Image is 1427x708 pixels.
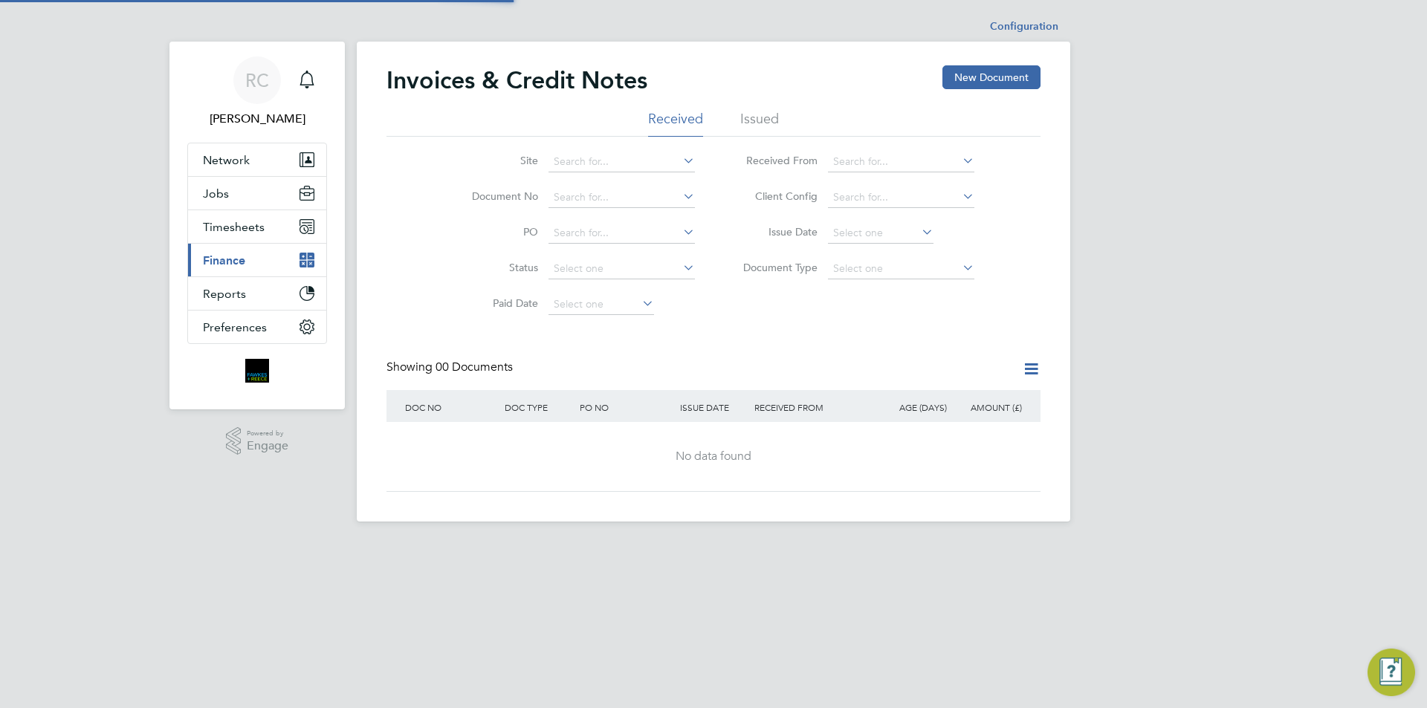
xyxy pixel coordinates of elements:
[188,277,326,310] button: Reports
[732,189,818,203] label: Client Config
[453,189,538,203] label: Document No
[245,71,269,90] span: RC
[549,152,695,172] input: Search for...
[828,223,933,244] input: Select one
[549,259,695,279] input: Select one
[828,187,974,208] input: Search for...
[732,154,818,167] label: Received From
[203,186,229,201] span: Jobs
[203,253,245,267] span: Finance
[169,42,345,409] nav: Main navigation
[401,449,1026,464] div: No data found
[1368,649,1415,696] button: Engage Resource Center
[245,359,269,383] img: bromak-logo-retina.png
[549,294,654,315] input: Select one
[188,311,326,343] button: Preferences
[203,220,265,234] span: Timesheets
[386,65,647,95] h2: Invoices & Credit Notes
[549,223,695,244] input: Search for...
[648,110,703,137] li: Received
[436,360,513,374] span: 00 Documents
[386,360,516,375] div: Showing
[188,177,326,210] button: Jobs
[951,390,1026,424] div: AMOUNT (£)
[732,225,818,238] label: Issue Date
[732,261,818,274] label: Document Type
[676,390,751,424] div: ISSUE DATE
[501,390,576,424] div: DOC TYPE
[187,110,327,128] span: Robyn Clarke
[576,390,676,424] div: PO NO
[188,244,326,276] button: Finance
[401,390,501,424] div: DOC NO
[740,110,779,137] li: Issued
[203,153,250,167] span: Network
[203,320,267,334] span: Preferences
[942,65,1041,89] button: New Document
[203,287,246,301] span: Reports
[828,152,974,172] input: Search for...
[188,210,326,243] button: Timesheets
[549,187,695,208] input: Search for...
[247,427,288,440] span: Powered by
[876,390,951,424] div: AGE (DAYS)
[226,427,289,455] a: Powered byEngage
[751,390,876,424] div: RECEIVED FROM
[453,154,538,167] label: Site
[453,261,538,274] label: Status
[990,12,1058,42] li: Configuration
[828,259,974,279] input: Select one
[187,359,327,383] a: Go to home page
[187,56,327,128] a: RC[PERSON_NAME]
[188,143,326,176] button: Network
[453,225,538,238] label: PO
[247,440,288,452] span: Engage
[453,296,538,310] label: Paid Date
